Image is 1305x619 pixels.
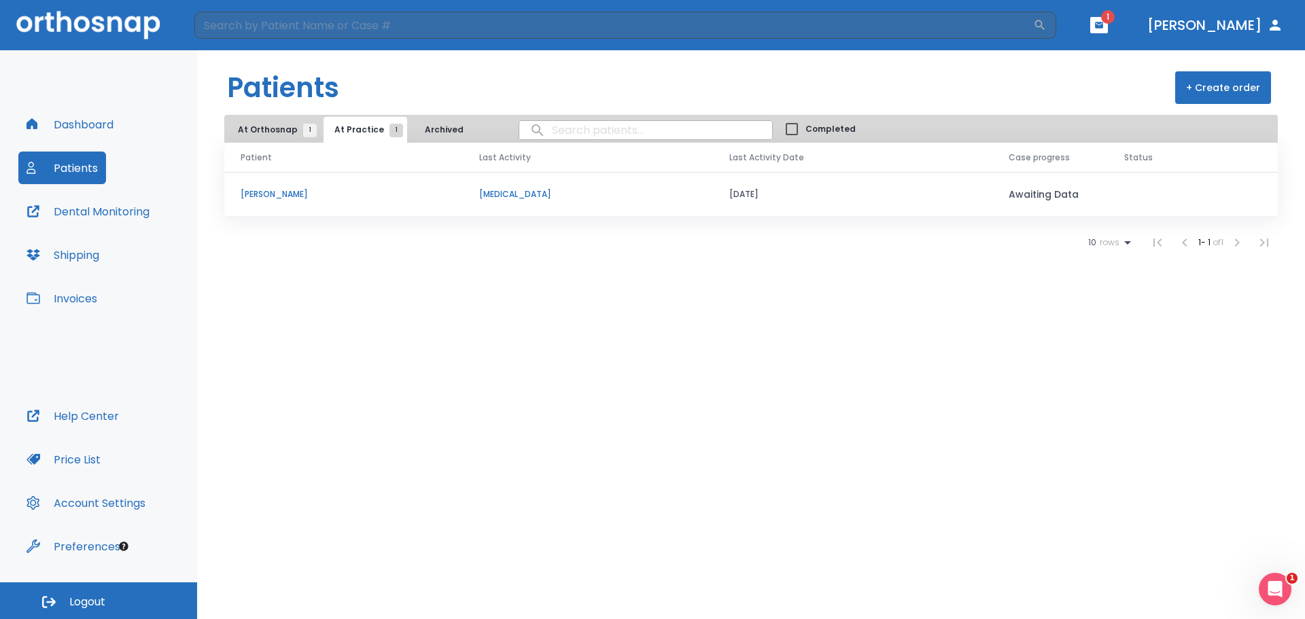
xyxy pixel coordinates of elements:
span: of 1 [1213,236,1223,248]
span: 10 [1088,238,1096,247]
span: 1 - 1 [1198,236,1213,248]
button: Patients [18,152,106,184]
button: Account Settings [18,487,154,519]
td: [DATE] [713,172,992,217]
span: Patient [241,152,272,164]
p: Awaiting Data [1009,186,1092,202]
button: Archived [410,117,478,143]
input: search [519,117,772,143]
span: Status [1124,152,1153,164]
div: Tooltip anchor [118,540,130,552]
span: Last Activity [479,152,531,164]
span: Logout [69,595,105,609]
button: [PERSON_NAME] [1142,13,1289,37]
span: At Practice [334,124,396,136]
button: Price List [18,443,109,476]
div: tabs [227,117,481,143]
button: Preferences [18,530,128,563]
button: Invoices [18,282,105,315]
button: + Create order [1175,71,1271,104]
span: Last Activity Date [729,152,804,164]
p: [MEDICAL_DATA] [479,188,697,200]
button: Help Center [18,400,127,432]
span: 1 [389,124,403,137]
button: Dental Monitoring [18,195,158,228]
button: Shipping [18,238,107,271]
button: Dashboard [18,108,122,141]
span: Case progress [1009,152,1070,164]
h1: Patients [227,67,339,108]
span: 1 [1101,10,1115,24]
p: [PERSON_NAME] [241,188,447,200]
span: Completed [805,123,856,135]
input: Search by Patient Name or Case # [194,12,1033,39]
span: rows [1096,238,1119,247]
span: 1 [303,124,317,137]
iframe: Intercom live chat [1259,573,1291,605]
span: 1 [1287,573,1298,584]
img: Orthosnap [16,11,160,39]
span: At Orthosnap [238,124,310,136]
